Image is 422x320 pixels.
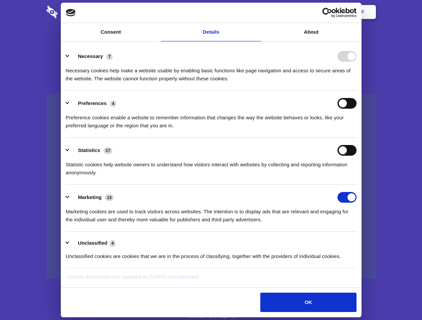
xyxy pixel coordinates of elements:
button: Necessary (7) [66,51,117,62]
div: Statistic cookies help website owners to understand how visitors interact with websites by collec... [66,156,357,177]
span: 4 [110,240,116,247]
div: Marketing cookies are used to track visitors across websites. The intention is to display ads tha... [66,203,357,224]
h4: Auto-redaction of sensitive data, encrypted data sharing and self-destructing private chats. Shar... [46,61,376,83]
span: 17 [104,147,112,154]
a: Contact [271,2,302,22]
a: Login [303,2,332,22]
button: Statistics (17) [66,145,117,156]
span: 7 [106,53,113,60]
button: Marketing (13) [66,192,118,203]
div: Necessary cookies help make a website usable by enabling basic functions like page navigation and... [66,62,357,83]
a: Pricing [196,2,225,22]
img: logo-wordmark-white-trans-d4663122ce5f474addd5e946df7df03e33cb6a1c49d2221995e7729f52c070b2.svg [46,6,104,18]
label: Marketing [78,194,102,200]
span: 4 [110,100,116,107]
a: Usercentrics Cookiebot - opens in a new window [298,8,357,18]
label: Statistics [78,147,100,153]
div: Preference cookies enable a website to remember information that changes the way the website beha... [66,109,357,130]
label: Preferences [78,100,107,106]
span: 13 [105,194,114,201]
a: Details [161,23,261,41]
button: Preferences (4) [66,98,121,109]
label: Necessary [78,53,103,59]
h1: Eliminate Slack Data Loss. [46,30,376,54]
div: Unclassified cookies are cookies that we are in the process of classifying, together with the pro... [66,247,357,260]
a: Consent [61,23,161,41]
a: About [261,23,362,41]
a: Wistia video thumbnail [46,94,376,279]
a: Cookiebot [173,274,198,280]
button: Unclassified (4) [66,239,120,247]
img: logo [66,9,76,16]
button: OK [260,293,356,312]
iframe: Drift Widget Chat Controller [389,287,414,312]
div: Cookie declaration last updated on [DATE] by [62,273,360,286]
